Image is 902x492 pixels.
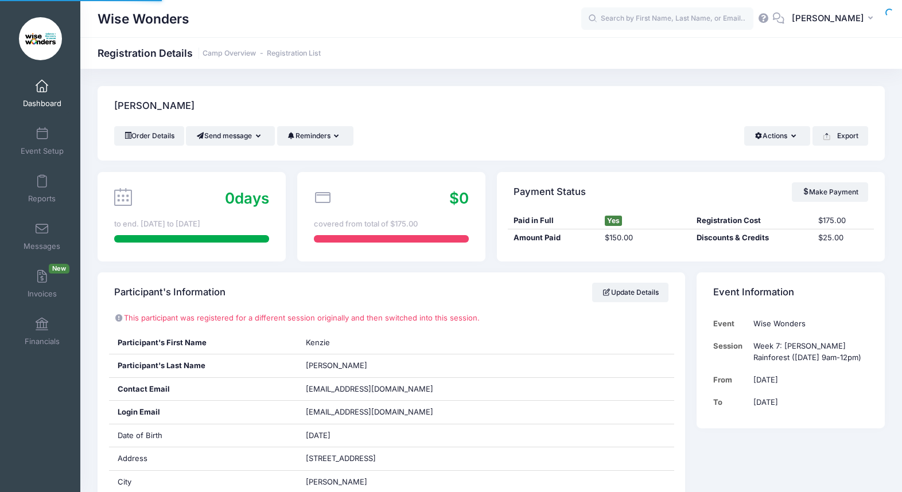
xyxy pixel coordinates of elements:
div: $150.00 [600,232,691,244]
h4: Participant's Information [114,276,226,309]
p: This participant was registered for a different session originally and then switched into this se... [114,313,668,324]
span: $0 [449,189,469,207]
button: Send message [186,126,275,146]
div: Participant's Last Name [109,354,297,377]
div: $25.00 [812,232,873,244]
div: Participant's First Name [109,331,297,354]
span: [EMAIL_ADDRESS][DOMAIN_NAME] [306,384,433,393]
a: Registration List [267,49,321,58]
input: Search by First Name, Last Name, or Email... [581,7,753,30]
a: Camp Overview [203,49,256,58]
span: Dashboard [23,99,61,108]
h4: Event Information [713,276,794,309]
div: Address [109,447,297,470]
span: Messages [24,241,60,251]
span: [PERSON_NAME] [306,361,367,370]
span: [DATE] [306,431,331,440]
td: [DATE] [748,391,868,413]
span: [PERSON_NAME] [306,477,367,486]
div: Amount Paid [508,232,599,244]
a: Update Details [592,283,668,302]
span: Kenzie [306,338,330,347]
a: Messages [15,216,69,256]
div: covered from total of $175.00 [314,218,469,230]
td: [DATE] [748,369,868,391]
a: Order Details [114,126,184,146]
div: Paid in Full [508,215,599,227]
td: Event [713,313,748,335]
td: From [713,369,748,391]
span: New [49,264,69,274]
div: Discounts & Credits [691,232,812,244]
a: InvoicesNew [15,264,69,304]
span: Invoices [28,289,57,299]
span: Reports [28,194,56,204]
td: To [713,391,748,413]
button: Reminders [277,126,353,146]
span: Financials [25,337,60,346]
span: Event Setup [21,146,64,156]
a: Dashboard [15,73,69,114]
h1: Wise Wonders [98,6,189,32]
button: Export [812,126,868,146]
img: Wise Wonders [19,17,62,60]
h1: Registration Details [98,47,321,59]
h4: [PERSON_NAME] [114,90,195,123]
a: Make Payment [792,182,868,202]
span: [PERSON_NAME] [792,12,864,25]
a: Financials [15,311,69,352]
span: [STREET_ADDRESS] [306,454,376,463]
td: Wise Wonders [748,313,868,335]
td: Week 7: [PERSON_NAME] Rainforest ([DATE] 9am-12pm) [748,335,868,369]
div: $175.00 [812,215,873,227]
a: Reports [15,169,69,209]
td: Session [713,335,748,369]
span: 0 [225,189,235,207]
button: [PERSON_NAME] [784,6,885,32]
div: days [225,187,269,209]
a: Event Setup [15,121,69,161]
div: Registration Cost [691,215,812,227]
h4: Payment Status [514,175,586,208]
span: [EMAIL_ADDRESS][DOMAIN_NAME] [306,407,449,418]
div: to end. [DATE] to [DATE] [114,218,269,230]
div: Contact Email [109,378,297,401]
button: Actions [744,126,810,146]
span: Yes [605,216,622,226]
div: Date of Birth [109,424,297,447]
div: Login Email [109,401,297,424]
